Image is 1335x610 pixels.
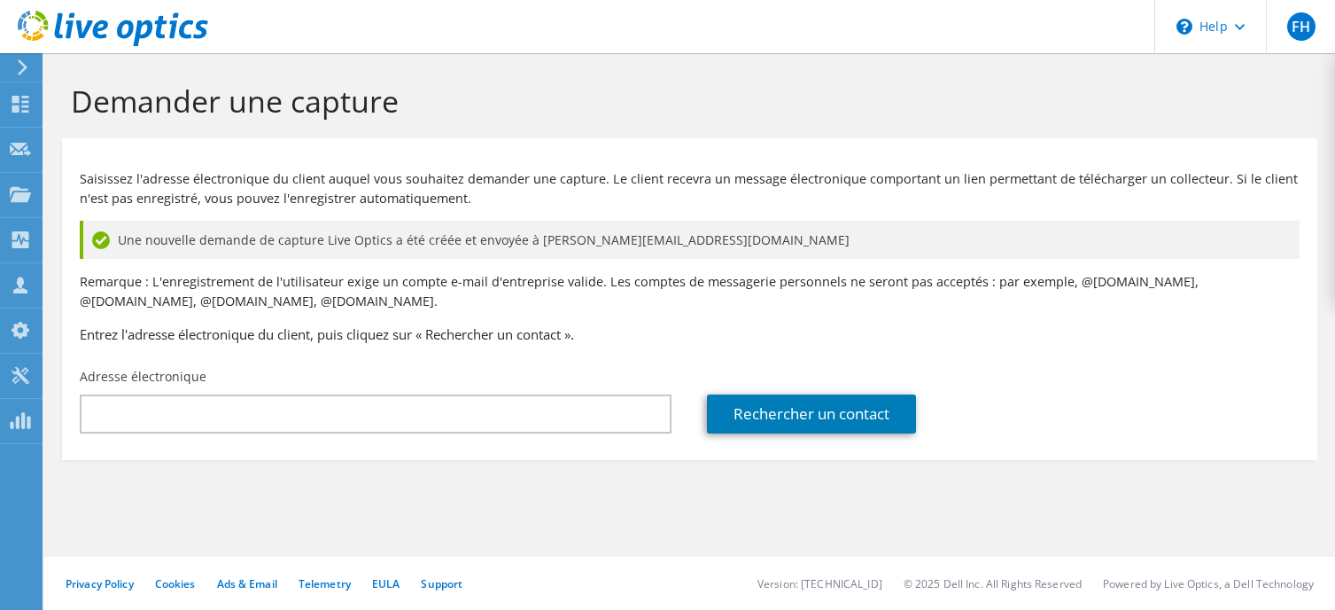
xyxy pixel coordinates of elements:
[757,576,882,591] li: Version: [TECHNICAL_ID]
[80,368,206,386] label: Adresse électronique
[707,395,916,434] a: Rechercher un contact
[421,576,462,591] a: Support
[80,169,1300,208] p: Saisissez l'adresse électronique du client auquel vous souhaitez demander une capture. Le client ...
[1176,19,1192,35] svg: \n
[80,325,1300,344] h3: Entrez l'adresse électronique du client, puis cliquez sur « Rechercher un contact ».
[299,576,351,591] a: Telemetry
[217,576,277,591] a: Ads & Email
[1103,576,1314,591] li: Powered by Live Optics, a Dell Technology
[155,576,196,591] a: Cookies
[71,82,1300,120] h1: Demander une capture
[80,272,1300,311] p: Remarque : L'enregistrement de l'utilisateur exige un compte e-mail d'entreprise valide. Les comp...
[904,576,1082,591] li: © 2025 Dell Inc. All Rights Reserved
[118,231,850,250] span: Une nouvelle demande de capture Live Optics a été créée et envoyée à [PERSON_NAME][EMAIL_ADDRESS]...
[1287,12,1316,41] span: FH
[372,576,400,591] a: EULA
[66,576,134,591] a: Privacy Policy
